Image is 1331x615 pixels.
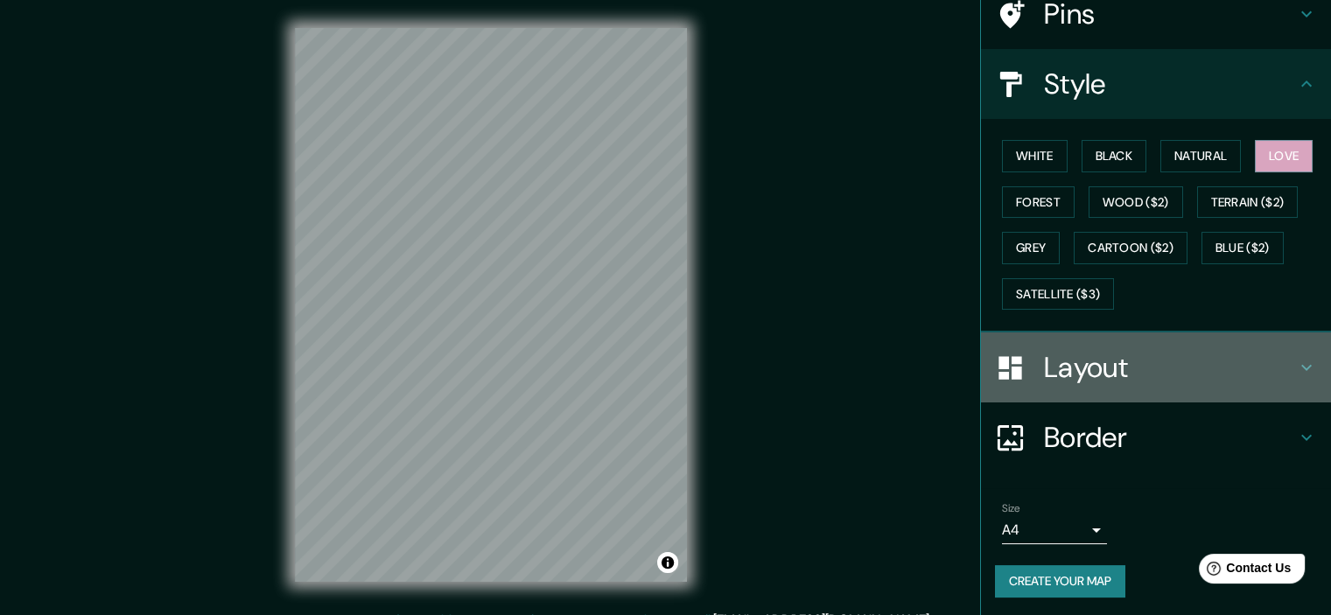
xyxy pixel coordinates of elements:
[1082,140,1147,172] button: Black
[1255,140,1313,172] button: Love
[657,552,678,573] button: Toggle attribution
[1197,186,1299,219] button: Terrain ($2)
[1201,232,1284,264] button: Blue ($2)
[1002,232,1060,264] button: Grey
[1044,66,1296,101] h4: Style
[1002,278,1114,311] button: Satellite ($3)
[1089,186,1183,219] button: Wood ($2)
[1002,140,1068,172] button: White
[1160,140,1241,172] button: Natural
[295,28,687,582] canvas: Map
[1175,547,1312,596] iframe: Help widget launcher
[981,402,1331,472] div: Border
[1002,516,1107,544] div: A4
[981,332,1331,402] div: Layout
[1002,186,1075,219] button: Forest
[981,49,1331,119] div: Style
[1044,420,1296,455] h4: Border
[1002,501,1020,516] label: Size
[995,565,1125,598] button: Create your map
[1074,232,1187,264] button: Cartoon ($2)
[1044,350,1296,385] h4: Layout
